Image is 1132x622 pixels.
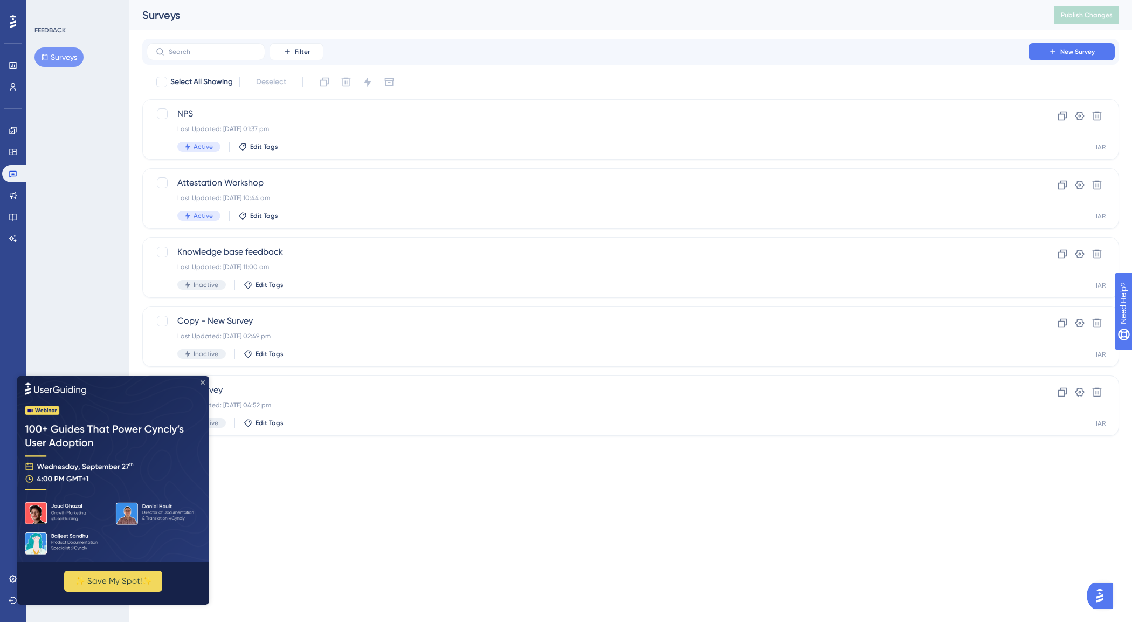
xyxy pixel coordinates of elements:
button: ✨ Save My Spot!✨ [47,195,145,216]
input: Search [169,48,256,56]
div: IAR [1096,281,1106,290]
div: Last Updated: [DATE] 04:52 pm [177,401,998,409]
div: IAR [1096,143,1106,152]
span: New Survey [1060,47,1095,56]
button: Filter [270,43,323,60]
span: Edit Tags [250,142,278,151]
span: New Survey [177,384,998,397]
span: Edit Tags [256,281,284,289]
button: Edit Tags [244,419,284,427]
button: Publish Changes [1054,6,1119,24]
div: Close Preview [183,4,188,9]
span: NPS [177,107,998,120]
div: Last Updated: [DATE] 10:44 am [177,194,998,202]
button: Surveys [34,47,84,67]
span: Inactive [194,281,218,289]
span: Filter [295,47,310,56]
div: FEEDBACK [34,26,66,35]
span: Knowledge base feedback [177,245,998,258]
span: Active [194,211,213,220]
span: Inactive [194,350,218,358]
span: Attestation Workshop [177,176,998,189]
span: Edit Tags [256,419,284,427]
div: Last Updated: [DATE] 01:37 pm [177,125,998,133]
div: IAR [1096,419,1106,428]
span: Edit Tags [250,211,278,220]
button: Edit Tags [238,211,278,220]
span: Need Help? [25,3,67,16]
button: Edit Tags [238,142,278,151]
div: IAR [1096,212,1106,221]
span: Select All Showing [170,76,233,88]
span: Active [194,142,213,151]
button: New Survey [1029,43,1115,60]
button: Edit Tags [244,350,284,358]
div: Surveys [142,8,1027,23]
div: IAR [1096,350,1106,359]
iframe: UserGuiding AI Assistant Launcher [1087,579,1119,612]
span: Edit Tags [256,350,284,358]
button: Edit Tags [244,281,284,289]
span: Publish Changes [1061,11,1113,19]
div: Last Updated: [DATE] 11:00 am [177,263,998,271]
button: Deselect [246,72,296,92]
div: Last Updated: [DATE] 02:49 pm [177,332,998,340]
span: Copy - New Survey [177,315,998,327]
span: Deselect [256,76,286,88]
